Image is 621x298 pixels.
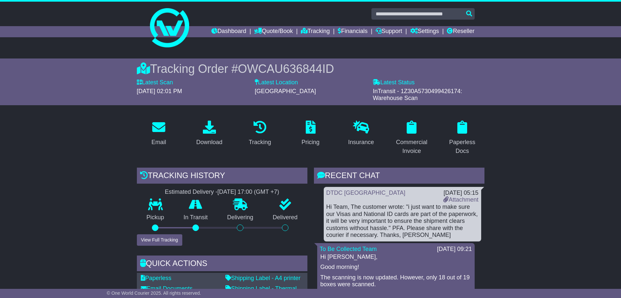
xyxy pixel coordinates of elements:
[141,275,172,281] a: Paperless
[137,256,307,273] div: Quick Actions
[218,189,279,196] div: [DATE] 17:00 (GMT +7)
[255,88,316,94] span: [GEOGRAPHIC_DATA]
[297,118,324,149] a: Pricing
[137,62,484,76] div: Tracking Order #
[445,138,480,156] div: Paperless Docs
[320,264,471,271] p: Good morning!
[238,62,334,75] span: OWCAU636844ID
[443,196,478,203] a: Attachment
[443,190,478,197] div: [DATE] 05:15
[137,189,307,196] div: Estimated Delivery -
[151,138,166,147] div: Email
[211,26,246,37] a: Dashboard
[174,214,218,221] p: In Transit
[301,26,330,37] a: Tracking
[249,138,271,147] div: Tracking
[320,274,471,288] p: The scanning is now updated. However, only 18 out of 19 boxes were scanned.
[373,79,415,86] label: Latest Status
[263,214,307,221] p: Delivered
[218,214,263,221] p: Delivering
[320,246,377,252] a: To Be Collected Team
[373,88,462,102] span: InTransit - 1Z30A5730499426174: Warehouse Scan
[314,168,484,185] div: RECENT CHAT
[338,26,368,37] a: Financials
[137,234,182,246] button: View Full Tracking
[326,204,479,239] div: Hi Team, The customer wrote: "i just want to make sure our Visas and National ID cards are part o...
[390,118,434,158] a: Commercial Invoice
[255,79,298,86] label: Latest Location
[302,138,319,147] div: Pricing
[254,26,293,37] a: Quote/Book
[137,168,307,185] div: Tracking history
[440,118,484,158] a: Paperless Docs
[137,214,174,221] p: Pickup
[244,118,275,149] a: Tracking
[326,190,405,196] a: DTDC [GEOGRAPHIC_DATA]
[437,246,472,253] div: [DATE] 09:21
[410,26,439,37] a: Settings
[225,275,301,281] a: Shipping Label - A4 printer
[137,88,182,94] span: [DATE] 02:01 PM
[196,138,222,147] div: Download
[394,138,430,156] div: Commercial Invoice
[137,79,173,86] label: Latest Scan
[107,290,201,296] span: © One World Courier 2025. All rights reserved.
[147,118,170,149] a: Email
[447,26,474,37] a: Reseller
[320,254,471,261] p: Hi [PERSON_NAME],
[376,26,402,37] a: Support
[344,118,378,149] a: Insurance
[141,285,193,292] a: Email Documents
[192,118,227,149] a: Download
[348,138,374,147] div: Insurance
